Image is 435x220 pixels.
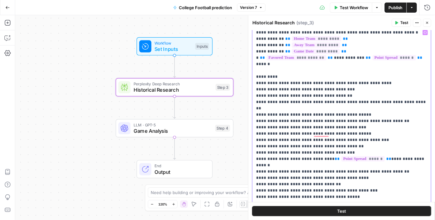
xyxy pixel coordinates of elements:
span: 120% [158,202,167,207]
div: Perplexity Deep ResearchHistorical ResearchStep 3 [116,78,234,96]
span: Workflow [154,40,192,46]
div: Step 3 [216,84,230,91]
button: Test Workflow [330,3,372,13]
span: Test Workflow [340,4,368,11]
g: Edge from step_3 to step_4 [173,96,176,119]
div: Inputs [195,43,209,50]
span: ( step_3 ) [297,20,314,26]
span: Set Inputs [154,45,192,53]
button: Version 7 [237,3,266,12]
g: Edge from step_4 to end [173,137,176,159]
div: WorkflowSet InputsInputs [116,37,234,56]
span: Historical Research [134,86,213,94]
span: Version 7 [240,5,257,10]
button: College Football prediction [169,3,236,13]
div: EndOutput [116,160,234,179]
span: Test [337,208,346,214]
span: Perplexity Deep Research [134,81,213,87]
span: Output [154,168,206,176]
button: Test [392,19,411,27]
span: End [154,163,206,169]
span: College Football prediction [179,4,232,11]
button: Publish [385,3,407,13]
span: Publish [388,4,403,11]
g: Edge from start to step_3 [173,55,176,77]
textarea: Historical Research [253,20,295,26]
span: Test [400,20,408,26]
span: Game Analysis [134,127,212,135]
span: LLM · GPT-5 [134,122,212,128]
div: Step 4 [215,125,230,132]
button: Test [252,206,432,216]
div: LLM · GPT-5Game AnalysisStep 4 [116,119,234,137]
